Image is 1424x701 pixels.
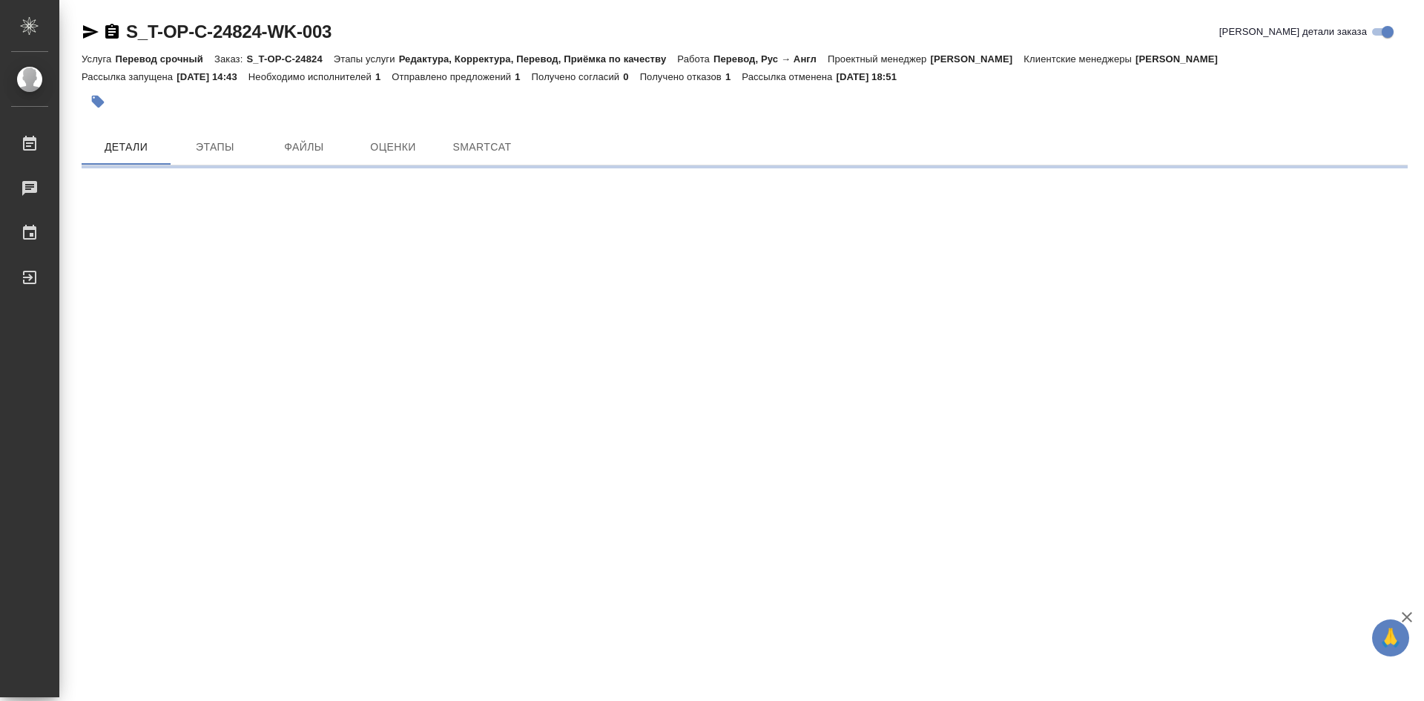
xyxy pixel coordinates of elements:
p: Перевод срочный [115,53,214,65]
p: Отправлено предложений [392,71,515,82]
p: Работа [677,53,713,65]
span: Детали [90,138,162,157]
p: Этапы услуги [334,53,399,65]
p: Необходимо исполнителей [248,71,375,82]
p: 0 [623,71,639,82]
button: Скопировать ссылку [103,23,121,41]
span: Этапы [179,138,251,157]
p: [PERSON_NAME] [1135,53,1229,65]
p: [PERSON_NAME] [930,53,1023,65]
p: Проектный менеджер [828,53,930,65]
p: Редактура, Корректура, Перевод, Приёмка по качеству [399,53,678,65]
p: 1 [515,71,531,82]
a: S_T-OP-C-24824-WK-003 [126,22,332,42]
p: 1 [725,71,742,82]
p: Получено согласий [532,71,624,82]
span: SmartCat [446,138,518,157]
button: 🙏 [1372,619,1409,656]
button: Добавить тэг [82,85,114,118]
p: 1 [375,71,392,82]
p: Перевод, Рус → Англ [713,53,828,65]
p: S_T-OP-C-24824 [246,53,333,65]
p: Рассылка запущена [82,71,177,82]
span: [PERSON_NAME] детали заказа [1219,24,1367,39]
button: Скопировать ссылку для ЯМессенджера [82,23,99,41]
p: Рассылка отменена [742,71,836,82]
p: Получено отказов [640,71,725,82]
span: 🙏 [1378,622,1403,654]
p: Услуга [82,53,115,65]
p: Клиентские менеджеры [1023,53,1135,65]
span: Файлы [268,138,340,157]
p: [DATE] 14:43 [177,71,248,82]
span: Оценки [357,138,429,157]
p: Заказ: [214,53,246,65]
p: [DATE] 18:51 [836,71,908,82]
